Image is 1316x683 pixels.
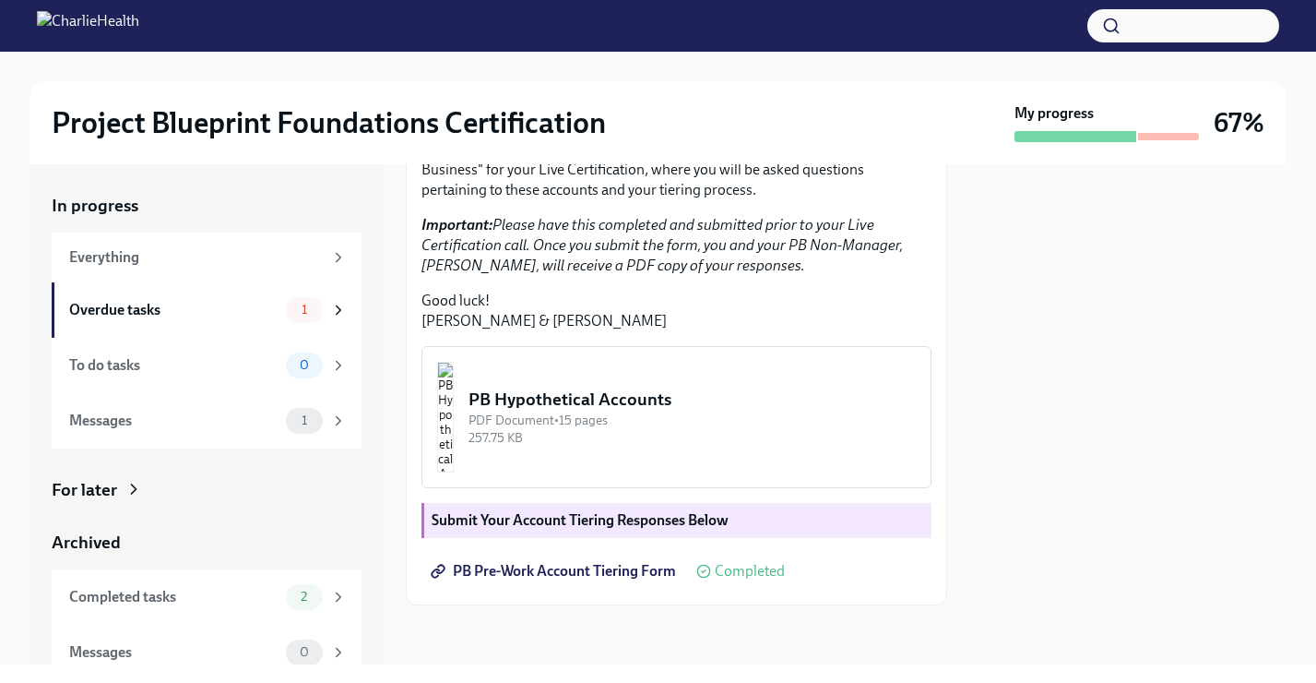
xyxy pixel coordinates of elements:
[37,11,139,41] img: CharlieHealth
[69,411,279,431] div: Messages
[437,362,454,473] img: PB Hypothetical Accounts
[289,358,320,372] span: 0
[468,388,916,412] div: PB Hypothetical Accounts
[69,247,323,268] div: Everything
[290,303,318,317] span: 1
[289,645,320,659] span: 0
[421,291,931,331] p: Good luck! [PERSON_NAME] & [PERSON_NAME]
[52,625,362,680] a: Messages0
[52,393,362,449] a: Messages1
[468,429,916,447] div: 257.75 KB
[1014,103,1094,124] strong: My progress
[69,300,279,320] div: Overdue tasks
[69,355,279,376] div: To do tasks
[52,104,606,141] h2: Project Blueprint Foundations Certification
[1214,106,1264,139] h3: 67%
[52,194,362,218] a: In progress
[421,346,931,488] button: PB Hypothetical AccountsPDF Document•15 pages257.75 KB
[432,511,729,529] strong: Submit Your Account Tiering Responses Below
[52,478,362,502] a: For later
[52,569,362,625] a: Completed tasks2
[421,553,689,590] a: PB Pre-Work Account Tiering Form
[421,216,903,274] em: Please have this completed and submitted prior to your Live Certification call. Once you submit t...
[290,413,318,427] span: 1
[715,564,785,579] span: Completed
[421,216,492,234] strong: Important:
[52,233,362,282] a: Everything
[52,478,117,502] div: For later
[52,282,362,338] a: Overdue tasks1
[434,562,676,581] span: PB Pre-Work Account Tiering Form
[468,412,916,429] div: PDF Document • 15 pages
[52,531,362,555] a: Archived
[69,642,279,663] div: Messages
[69,587,279,607] div: Completed tasks
[290,590,318,604] span: 2
[52,338,362,393] a: To do tasks0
